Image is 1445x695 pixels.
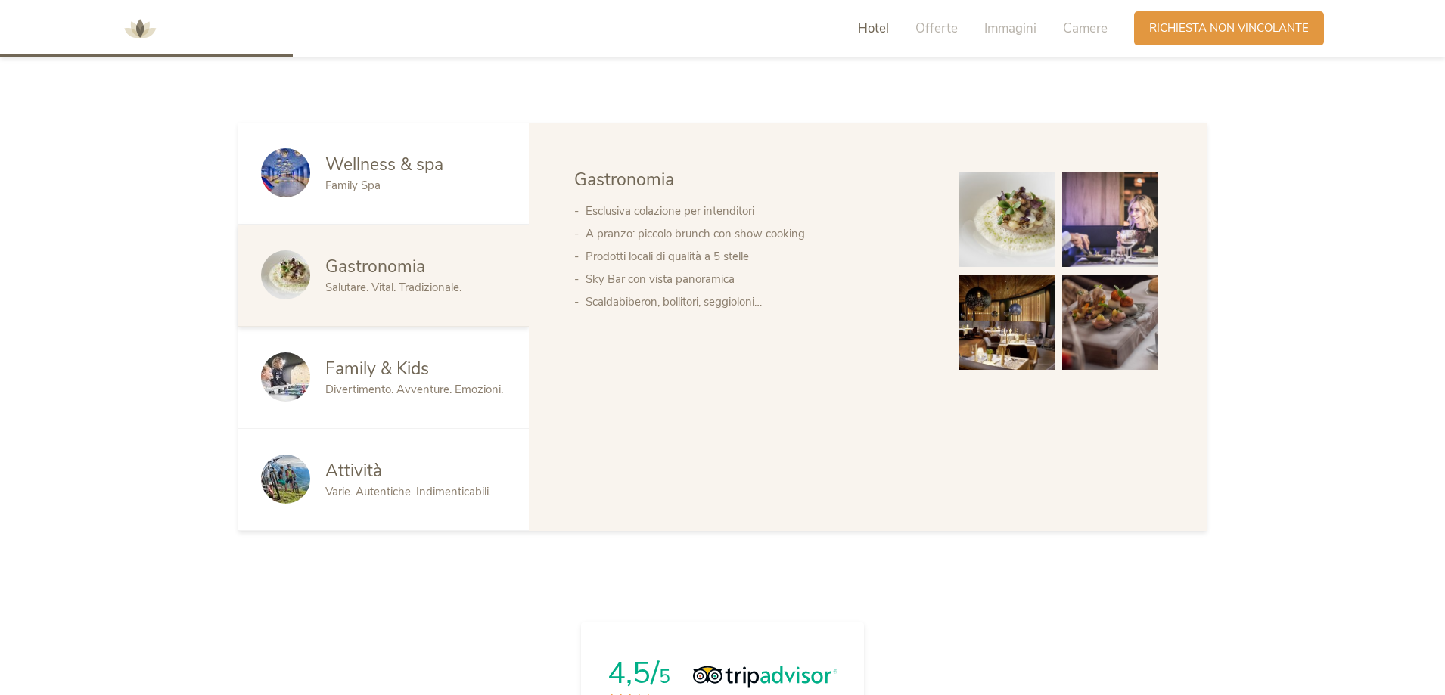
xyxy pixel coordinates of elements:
[325,255,425,278] span: Gastronomia
[984,20,1036,37] span: Immagini
[117,23,163,33] a: AMONTI & LUNARIS Wellnessresort
[117,6,163,51] img: AMONTI & LUNARIS Wellnessresort
[586,245,929,268] li: Prodotti locali di qualità a 5 stelle
[325,382,503,397] span: Divertimento. Avventure. Emozioni.
[1063,20,1108,37] span: Camere
[1149,20,1309,36] span: Richiesta non vincolante
[325,357,429,380] span: Family & Kids
[858,20,889,37] span: Hotel
[574,168,674,191] span: Gastronomia
[586,268,929,290] li: Sky Bar con vista panoramica
[325,178,381,193] span: Family Spa
[325,459,382,482] span: Attività
[608,653,659,693] span: 4,5/
[693,666,837,688] img: Tripadvisor
[325,153,443,176] span: Wellness & spa
[325,280,461,295] span: Salutare. Vital. Tradizionale.
[915,20,958,37] span: Offerte
[586,200,929,222] li: Esclusiva colazione per intenditori
[586,222,929,245] li: A pranzo: piccolo brunch con show cooking
[325,484,491,499] span: Varie. Autentiche. Indimenticabili.
[659,664,670,690] span: 5
[586,290,929,313] li: Scaldabiberon, bollitori, seggioloni…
